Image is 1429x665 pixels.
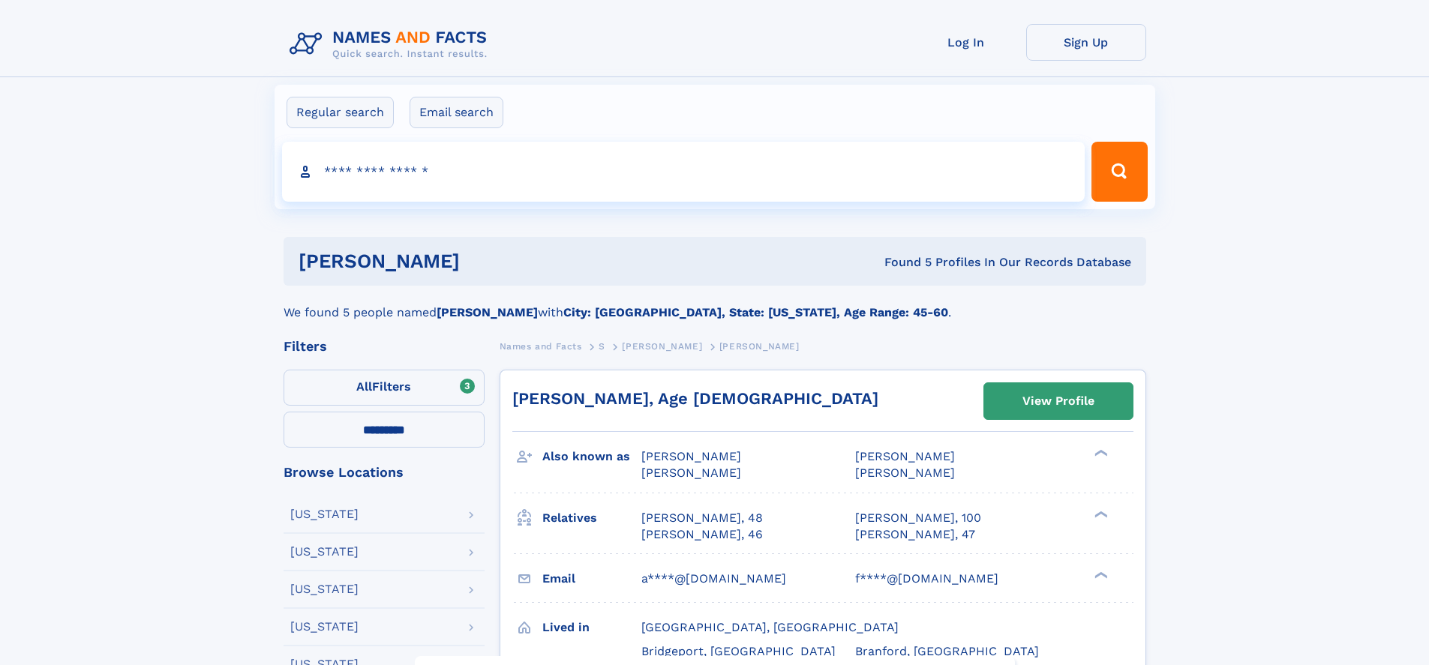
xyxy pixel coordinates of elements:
div: ❯ [1091,570,1109,580]
span: [PERSON_NAME] [855,449,955,463]
a: [PERSON_NAME], 48 [641,510,763,526]
h3: Relatives [542,505,641,531]
h3: Email [542,566,641,592]
input: search input [282,142,1085,202]
a: [PERSON_NAME], 46 [641,526,763,543]
a: Log In [906,24,1026,61]
img: Logo Names and Facts [284,24,500,64]
span: All [356,379,372,394]
a: View Profile [984,383,1133,419]
a: [PERSON_NAME], 100 [855,510,981,526]
div: [US_STATE] [290,546,359,558]
div: [US_STATE] [290,621,359,633]
b: City: [GEOGRAPHIC_DATA], State: [US_STATE], Age Range: 45-60 [563,305,948,319]
span: [PERSON_NAME] [622,341,702,352]
div: ❯ [1091,448,1109,458]
div: Found 5 Profiles In Our Records Database [672,254,1131,271]
h3: Lived in [542,615,641,640]
button: Search Button [1091,142,1147,202]
div: Filters [284,340,485,353]
label: Regular search [287,97,394,128]
div: Browse Locations [284,466,485,479]
div: [US_STATE] [290,508,359,520]
a: [PERSON_NAME], Age [DEMOGRAPHIC_DATA] [512,389,878,408]
label: Filters [284,370,485,406]
b: [PERSON_NAME] [437,305,538,319]
h3: Also known as [542,444,641,469]
a: Sign Up [1026,24,1146,61]
a: [PERSON_NAME], 47 [855,526,975,543]
div: ❯ [1091,509,1109,519]
span: [PERSON_NAME] [719,341,800,352]
div: View Profile [1022,384,1094,418]
span: Branford, [GEOGRAPHIC_DATA] [855,644,1039,658]
div: [US_STATE] [290,583,359,595]
h1: [PERSON_NAME] [299,252,672,271]
span: [PERSON_NAME] [641,449,741,463]
span: Bridgeport, [GEOGRAPHIC_DATA] [641,644,836,658]
a: Names and Facts [500,337,582,355]
div: We found 5 people named with . [284,286,1146,322]
a: [PERSON_NAME] [622,337,702,355]
span: [PERSON_NAME] [855,466,955,480]
span: [GEOGRAPHIC_DATA], [GEOGRAPHIC_DATA] [641,620,899,634]
span: S [599,341,605,352]
label: Email search [410,97,503,128]
a: S [599,337,605,355]
span: [PERSON_NAME] [641,466,741,480]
